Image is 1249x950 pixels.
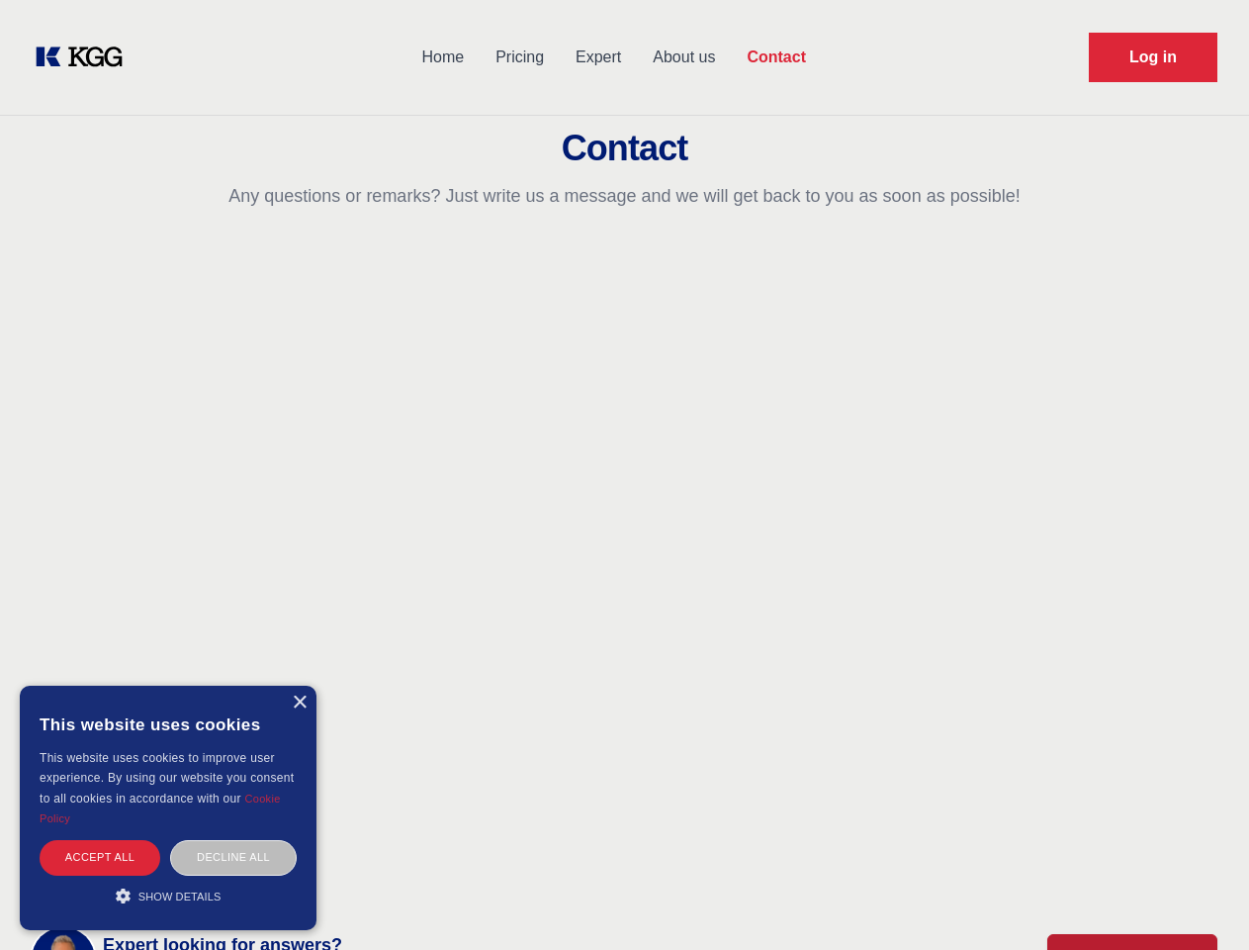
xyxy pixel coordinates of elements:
a: Contact [731,32,822,83]
a: Cookie Policy [40,793,281,824]
span: Show details [138,891,222,902]
h2: Contact [24,129,1225,168]
a: KOL Knowledge Platform: Talk to Key External Experts (KEE) [32,42,138,73]
a: About us [637,32,731,83]
p: Any questions or remarks? Just write us a message and we will get back to you as soon as possible! [24,184,1225,208]
a: Pricing [480,32,560,83]
a: Home [405,32,480,83]
a: Request Demo [1089,33,1217,82]
div: Decline all [170,840,297,875]
span: This website uses cookies to improve user experience. By using our website you consent to all coo... [40,751,294,806]
a: Expert [560,32,637,83]
div: Close [292,696,307,711]
iframe: Chat Widget [1150,855,1249,950]
div: This website uses cookies [40,701,297,748]
div: Show details [40,886,297,905]
div: Accept all [40,840,160,875]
